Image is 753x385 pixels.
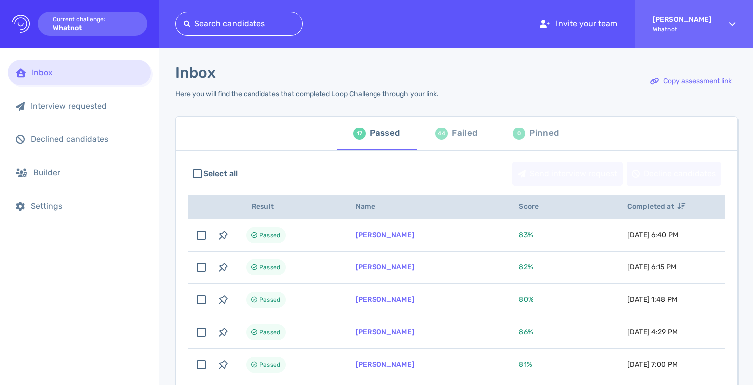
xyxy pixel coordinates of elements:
[513,128,525,140] div: 0
[31,101,143,111] div: Interview requested
[356,263,414,271] a: [PERSON_NAME]
[627,295,677,304] span: [DATE] 1:48 PM
[356,328,414,336] a: [PERSON_NAME]
[259,359,280,371] span: Passed
[452,126,477,141] div: Failed
[519,360,532,369] span: 81 %
[356,360,414,369] a: [PERSON_NAME]
[653,26,711,33] span: Whatnot
[356,295,414,304] a: [PERSON_NAME]
[519,231,533,239] span: 83 %
[31,201,143,211] div: Settings
[512,162,623,186] button: Send interview request
[259,294,280,306] span: Passed
[627,231,678,239] span: [DATE] 6:40 PM
[627,202,685,211] span: Completed at
[32,68,143,77] div: Inbox
[356,202,386,211] span: Name
[259,326,280,338] span: Passed
[259,261,280,273] span: Passed
[627,162,721,186] button: Decline candidates
[653,15,711,24] strong: [PERSON_NAME]
[353,128,366,140] div: 17
[627,162,721,185] div: Decline candidates
[356,231,414,239] a: [PERSON_NAME]
[370,126,400,141] div: Passed
[645,69,737,93] button: Copy assessment link
[175,90,439,98] div: Here you will find the candidates that completed Loop Challenge through your link.
[31,134,143,144] div: Declined candidates
[513,162,622,185] div: Send interview request
[519,328,533,336] span: 86 %
[234,195,344,219] th: Result
[519,295,533,304] span: 80 %
[33,168,143,177] div: Builder
[519,263,533,271] span: 82 %
[203,168,238,180] span: Select all
[435,128,448,140] div: 44
[627,328,678,336] span: [DATE] 4:29 PM
[259,229,280,241] span: Passed
[175,64,216,82] h1: Inbox
[627,263,676,271] span: [DATE] 6:15 PM
[519,202,550,211] span: Score
[529,126,559,141] div: Pinned
[627,360,678,369] span: [DATE] 7:00 PM
[645,70,737,93] div: Copy assessment link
